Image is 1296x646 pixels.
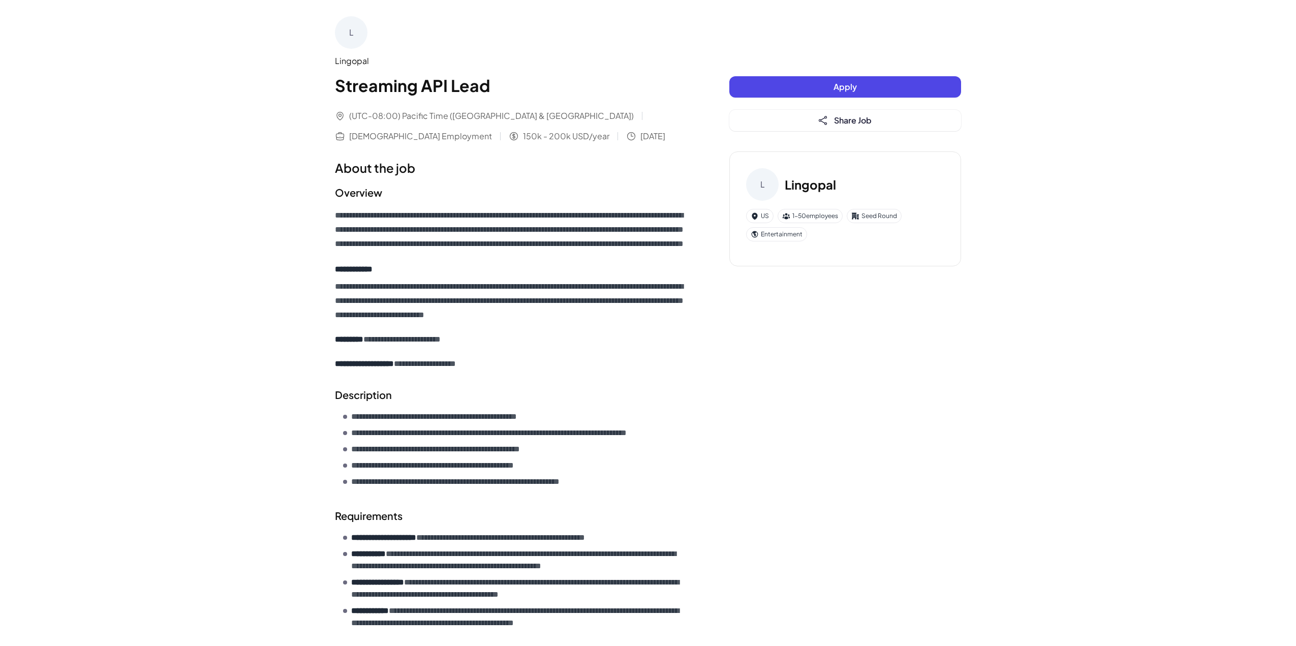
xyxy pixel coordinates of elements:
[785,175,836,194] h3: Lingopal
[335,159,689,177] h1: About the job
[640,130,665,142] span: [DATE]
[335,185,689,200] h2: Overview
[335,73,689,98] h1: Streaming API Lead
[746,227,807,241] div: Entertainment
[847,209,902,223] div: Seed Round
[335,16,367,49] div: L
[349,130,492,142] span: [DEMOGRAPHIC_DATA] Employment
[523,130,609,142] span: 150k - 200k USD/year
[335,55,689,67] div: Lingopal
[729,110,961,131] button: Share Job
[349,110,634,122] span: (UTC-08:00) Pacific Time ([GEOGRAPHIC_DATA] & [GEOGRAPHIC_DATA])
[778,209,843,223] div: 1-50 employees
[746,168,779,201] div: L
[834,81,857,92] span: Apply
[729,76,961,98] button: Apply
[335,508,689,524] h2: Requirements
[834,115,872,126] span: Share Job
[335,387,689,403] h2: Description
[746,209,774,223] div: US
